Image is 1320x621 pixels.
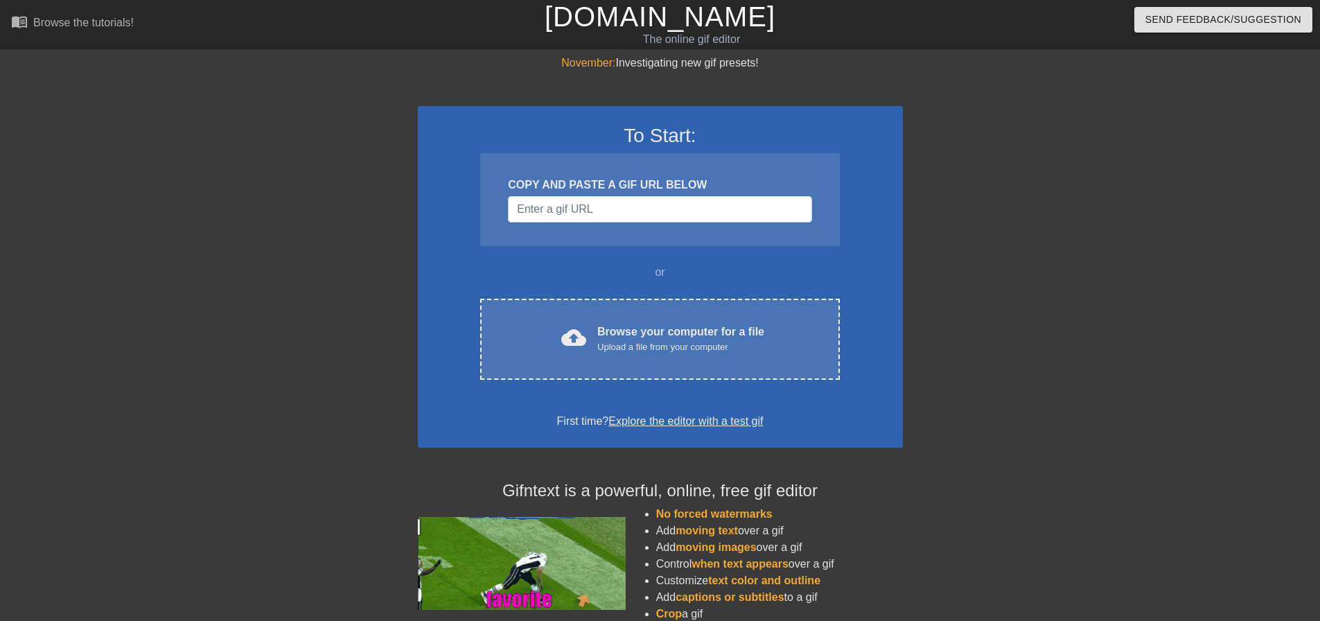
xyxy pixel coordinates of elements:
h3: To Start: [436,124,885,148]
span: captions or subtitles [676,591,784,603]
span: menu_book [11,13,28,30]
span: No forced watermarks [656,508,773,520]
div: Investigating new gif presets! [418,55,903,71]
span: moving images [676,541,756,553]
div: COPY AND PASTE A GIF URL BELOW [508,177,811,193]
div: The online gif editor [447,31,936,48]
span: Crop [656,608,682,620]
img: football_small.gif [418,517,626,610]
span: when text appears [692,558,789,570]
li: Control over a gif [656,556,903,572]
span: cloud_upload [561,325,586,350]
li: Add to a gif [656,589,903,606]
a: Explore the editor with a test gif [608,415,763,427]
li: Add over a gif [656,523,903,539]
div: or [454,264,867,281]
input: Username [508,196,811,222]
h4: Gifntext is a powerful, online, free gif editor [418,481,903,501]
div: Browse the tutorials! [33,17,134,28]
button: Send Feedback/Suggestion [1134,7,1312,33]
li: Customize [656,572,903,589]
a: [DOMAIN_NAME] [545,1,775,32]
a: Browse the tutorials! [11,13,134,35]
span: Send Feedback/Suggestion [1145,11,1301,28]
li: Add over a gif [656,539,903,556]
span: text color and outline [708,575,820,586]
span: November: [561,57,615,69]
div: Browse your computer for a file [597,324,764,354]
div: First time? [436,413,885,430]
span: moving text [676,525,738,536]
div: Upload a file from your computer [597,340,764,354]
